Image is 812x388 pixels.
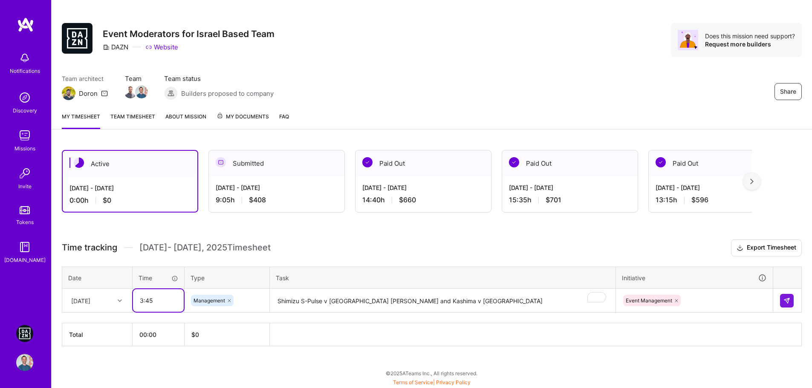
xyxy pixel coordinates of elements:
span: | [393,379,471,385]
div: null [780,294,795,308]
span: Event Management [626,297,672,304]
img: tokens [20,206,30,214]
span: Share [780,87,796,96]
a: Team timesheet [110,112,155,129]
img: DAZN: Event Moderators for Israel Based Team [16,325,33,342]
div: [DOMAIN_NAME] [4,256,46,264]
a: DAZN: Event Moderators for Israel Based Team [14,325,35,342]
a: Privacy Policy [436,379,471,385]
img: Team Architect [62,86,75,100]
a: About Mission [165,112,206,129]
img: User Avatar [16,354,33,371]
i: icon Mail [101,90,108,97]
div: [DATE] - [DATE] [656,183,777,192]
a: User Avatar [14,354,35,371]
div: [DATE] - [DATE] [216,183,338,192]
button: Share [774,83,802,100]
div: Paid Out [355,150,491,176]
div: 13:15 h [656,195,777,204]
div: [DATE] - [DATE] [509,183,631,192]
a: Team Member Avatar [136,85,147,99]
img: teamwork [16,127,33,144]
div: Submitted [209,150,344,176]
a: FAQ [279,112,289,129]
div: Active [63,151,197,177]
a: Website [145,43,178,52]
div: [DATE] [71,296,90,305]
img: discovery [16,89,33,106]
img: Paid Out [656,157,666,167]
div: [DATE] - [DATE] [69,184,191,193]
a: Terms of Service [393,379,433,385]
span: $596 [691,195,708,204]
div: 9:05 h [216,195,338,204]
th: Task [270,267,616,289]
span: $0 [103,196,111,205]
div: Initiative [622,273,767,283]
div: DAZN [103,43,128,52]
span: Team architect [62,74,108,83]
img: guide book [16,239,33,256]
div: Request more builders [705,40,795,48]
span: $660 [399,195,416,204]
span: $701 [546,195,561,204]
span: Management [194,297,225,304]
span: [DATE] - [DATE] , 2025 Timesheet [139,242,271,253]
th: Date [62,267,133,289]
img: logo [17,17,34,32]
span: My Documents [217,112,269,121]
img: Builders proposed to company [164,86,178,100]
img: Team Member Avatar [124,86,137,98]
span: $ 0 [191,331,199,338]
div: Missions [14,144,35,153]
button: Export Timesheet [731,239,802,256]
div: Paid Out [502,150,638,176]
i: icon CompanyGray [103,44,110,51]
a: Team Member Avatar [125,85,136,99]
img: Team Member Avatar [135,86,148,98]
div: Invite [18,182,32,191]
img: Avatar [678,30,698,50]
div: Time [139,273,178,282]
span: Team [125,74,147,83]
div: 0:00 h [69,196,191,205]
img: Paid Out [362,157,373,167]
div: 14:40 h [362,195,484,204]
textarea: To enrich screen reader interactions, please activate Accessibility in Grammarly extension settings [271,290,615,312]
th: Type [185,267,270,289]
div: Tokens [16,218,34,227]
span: $408 [249,195,266,204]
div: Discovery [13,106,37,115]
h3: Event Moderators for Israel Based Team [103,29,275,39]
span: Builders proposed to company [181,89,274,98]
div: Doron [79,89,98,98]
input: HH:MM [133,289,184,312]
img: Submit [783,297,790,304]
img: Invite [16,165,33,182]
i: icon Chevron [118,299,122,303]
div: Notifications [10,66,40,75]
div: © 2025 ATeams Inc., All rights reserved. [51,362,812,384]
img: right [750,178,754,184]
a: My timesheet [62,112,100,129]
div: [DATE] - [DATE] [362,183,484,192]
img: Paid Out [509,157,519,167]
img: Active [74,158,84,168]
img: bell [16,49,33,66]
span: Team status [164,74,274,83]
div: 15:35 h [509,195,631,204]
th: Total [62,323,133,346]
img: Company Logo [62,23,92,54]
div: Does this mission need support? [705,32,795,40]
img: Submitted [216,157,226,167]
a: My Documents [217,112,269,129]
span: Time tracking [62,242,117,253]
div: Paid Out [649,150,784,176]
i: icon Download [737,244,743,253]
th: 00:00 [133,323,185,346]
